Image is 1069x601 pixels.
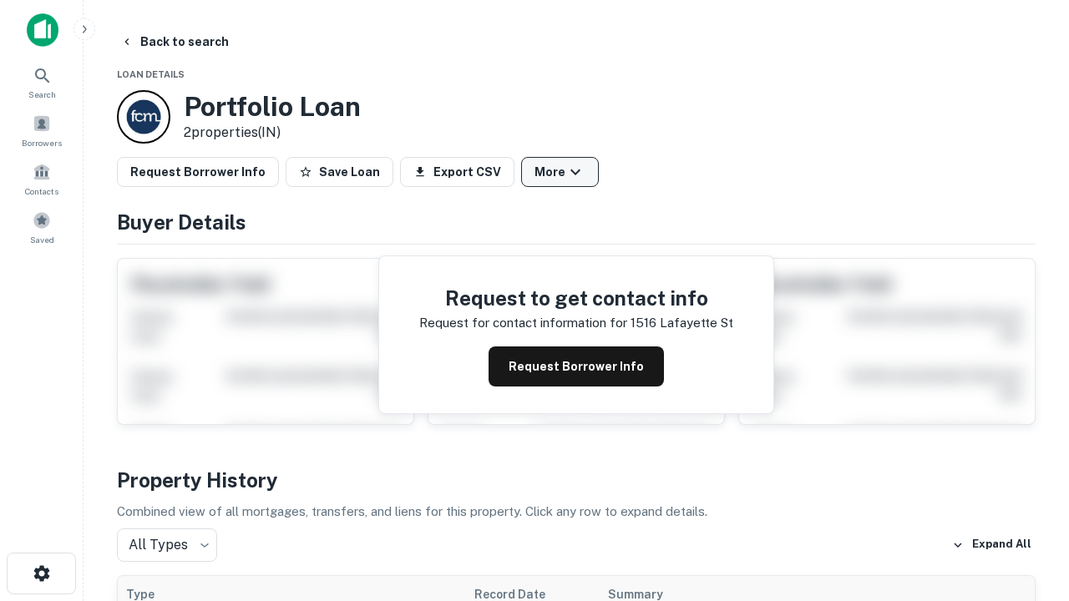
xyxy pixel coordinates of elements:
span: Saved [30,233,54,246]
button: Request Borrower Info [117,157,279,187]
button: Export CSV [400,157,514,187]
button: Save Loan [286,157,393,187]
span: Contacts [25,184,58,198]
h4: Buyer Details [117,207,1036,237]
p: Request for contact information for [419,313,627,333]
h4: Property History [117,465,1036,495]
button: Expand All [948,533,1036,558]
h4: Request to get contact info [419,283,733,313]
button: More [521,157,599,187]
a: Contacts [5,156,79,201]
span: Search [28,88,56,101]
p: Combined view of all mortgages, transfers, and liens for this property. Click any row to expand d... [117,502,1036,522]
a: Search [5,59,79,104]
a: Borrowers [5,108,79,153]
p: 2 properties (IN) [184,123,361,143]
a: Saved [5,205,79,250]
span: Borrowers [22,136,62,149]
button: Back to search [114,27,236,57]
iframe: Chat Widget [985,414,1069,494]
img: capitalize-icon.png [27,13,58,47]
p: 1516 lafayette st [631,313,733,333]
div: All Types [117,528,217,562]
button: Request Borrower Info [489,346,664,386]
h3: Portfolio Loan [184,91,361,123]
span: Loan Details [117,69,185,79]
